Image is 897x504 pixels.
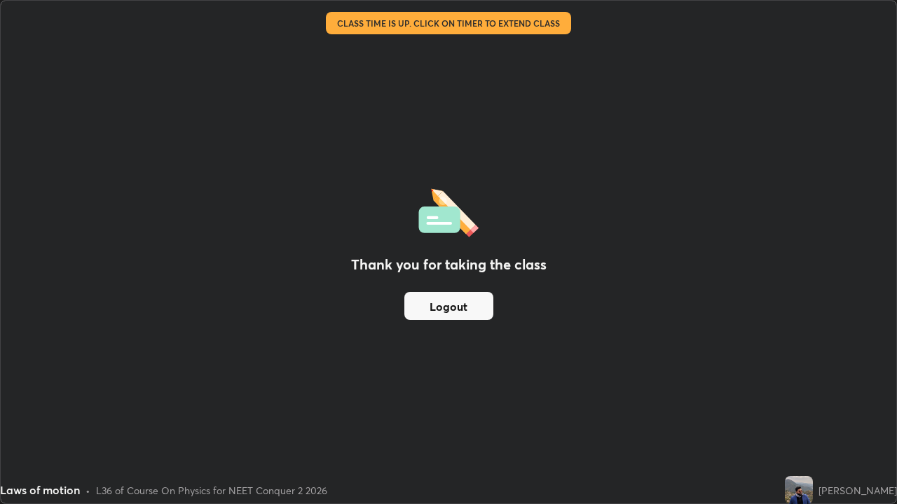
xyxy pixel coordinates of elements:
img: 32457bb2dde54d7ea7c34c8e2a2521d0.jpg [785,476,813,504]
div: [PERSON_NAME] [819,483,897,498]
div: L36 of Course On Physics for NEET Conquer 2 2026 [96,483,327,498]
div: • [85,483,90,498]
img: offlineFeedback.1438e8b3.svg [418,184,479,237]
h2: Thank you for taking the class [351,254,547,275]
button: Logout [404,292,493,320]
